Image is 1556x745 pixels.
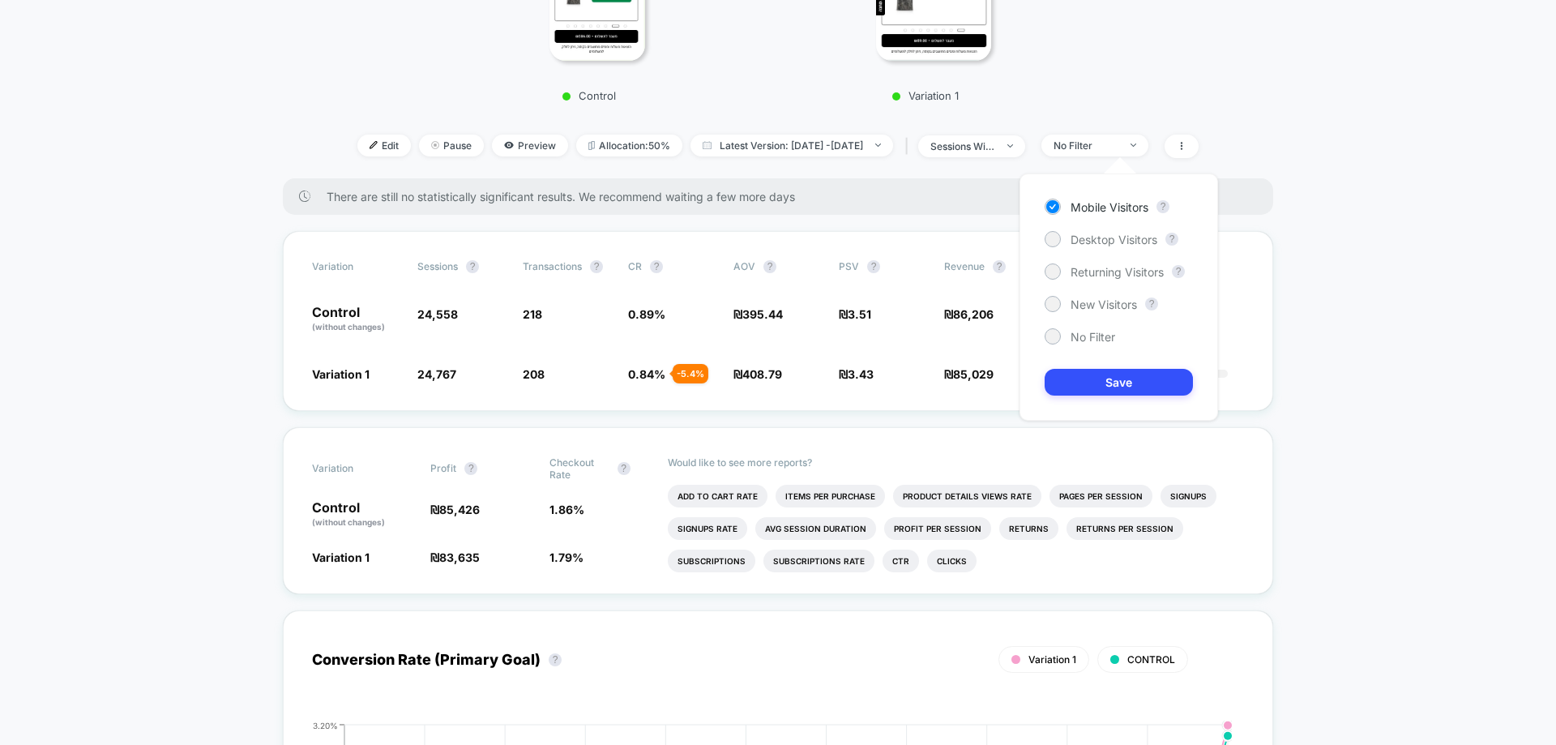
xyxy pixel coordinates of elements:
li: Avg Session Duration [755,517,876,540]
span: Variation 1 [1028,653,1076,666]
button: ? [650,260,663,273]
span: Latest Version: [DATE] - [DATE] [690,135,893,156]
img: end [431,141,439,149]
button: ? [763,260,776,273]
li: Clicks [927,550,977,572]
button: ? [618,462,631,475]
span: PSV [839,260,859,272]
span: 208 [523,367,545,381]
li: Pages Per Session [1049,485,1152,507]
li: Signups Rate [668,517,747,540]
li: Subscriptions [668,550,755,572]
span: ₪ [733,367,782,381]
span: CR [628,260,642,272]
span: Variation [312,260,401,273]
p: Variation 1 [784,89,1067,102]
li: Add To Cart Rate [668,485,767,507]
img: rebalance [588,141,595,150]
div: - 5.4 % [673,364,708,383]
button: ? [1145,298,1158,310]
span: ₪ [839,307,871,321]
button: ? [464,462,477,475]
li: Product Details Views Rate [893,485,1041,507]
span: Variation 1 [312,550,370,564]
span: AOV [733,260,755,272]
span: 86,206 [953,307,994,321]
span: Sessions [417,260,458,272]
span: 85,029 [953,367,994,381]
span: Edit [357,135,411,156]
span: | [901,135,918,158]
li: Returns [999,517,1058,540]
span: Desktop Visitors [1071,233,1157,246]
div: sessions with impression [930,140,995,152]
span: ₪ [733,307,783,321]
span: (without changes) [312,322,385,332]
span: There are still no statistically significant results. We recommend waiting a few more days [327,190,1241,203]
span: 218 [523,307,542,321]
span: 0.89 % [628,307,665,321]
li: Profit Per Session [884,517,991,540]
li: Subscriptions Rate [763,550,874,572]
span: 0.84 % [628,367,665,381]
button: ? [867,260,880,273]
span: 408.79 [742,367,782,381]
span: 1.86 % [549,503,584,516]
span: 3.43 [848,367,874,381]
span: 83,635 [439,550,480,564]
span: Profit [430,462,456,474]
img: calendar [703,141,712,149]
span: Mobile Visitors [1071,200,1148,214]
span: Allocation: 50% [576,135,682,156]
span: (without changes) [312,517,385,527]
span: ₪ [944,367,994,381]
span: Variation 1 [312,367,370,381]
button: ? [1165,233,1178,246]
button: ? [1156,200,1169,213]
button: Save [1045,369,1193,396]
span: ₪ [430,550,480,564]
span: Checkout Rate [549,456,609,481]
li: Items Per Purchase [776,485,885,507]
span: Pause [419,135,484,156]
img: end [1007,144,1013,148]
p: Control [456,89,722,102]
span: 3.51 [848,307,871,321]
span: 395.44 [742,307,783,321]
p: Would like to see more reports? [668,456,1244,469]
button: ? [466,260,479,273]
li: Returns Per Session [1067,517,1183,540]
span: Variation [312,456,401,481]
p: Control [312,501,414,529]
span: Revenue [944,260,985,272]
span: 85,426 [439,503,480,516]
span: Preview [492,135,568,156]
span: Transactions [523,260,582,272]
span: No Filter [1071,330,1115,344]
img: end [875,143,881,147]
button: ? [590,260,603,273]
img: edit [370,141,378,149]
li: Ctr [883,550,919,572]
button: ? [1172,265,1185,278]
span: ₪ [430,503,480,516]
span: 24,558 [417,307,458,321]
span: CONTROL [1127,653,1175,666]
img: end [1131,143,1136,147]
button: ? [993,260,1006,273]
tspan: 3.20% [313,720,338,730]
span: New Visitors [1071,298,1137,311]
span: 24,767 [417,367,456,381]
li: Signups [1161,485,1216,507]
span: 1.79 % [549,550,583,564]
p: Control [312,306,401,333]
span: Returning Visitors [1071,265,1164,279]
span: ₪ [839,367,874,381]
button: ? [549,653,562,666]
div: No Filter [1054,139,1118,152]
span: ₪ [944,307,994,321]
